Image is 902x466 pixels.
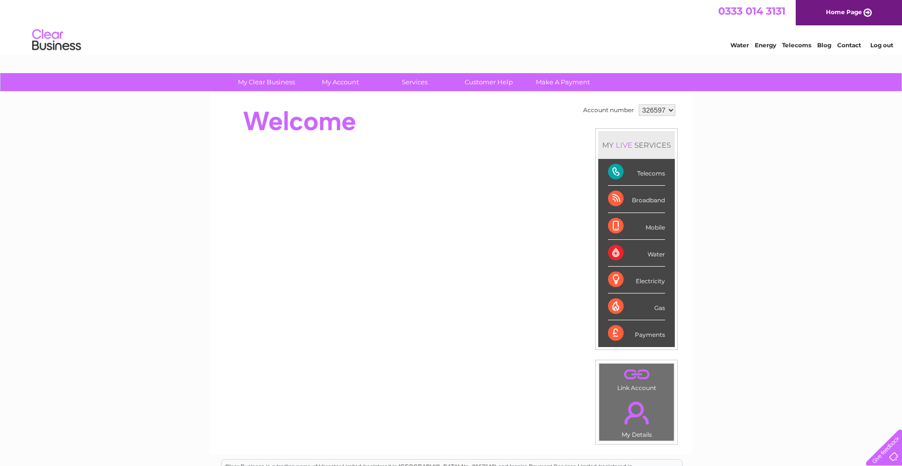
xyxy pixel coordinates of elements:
a: Energy [755,41,776,49]
div: Gas [608,293,665,320]
div: Water [608,240,665,267]
div: MY SERVICES [598,131,675,159]
a: Make A Payment [523,73,603,91]
a: Water [730,41,749,49]
td: Account number [581,102,636,118]
a: Log out [870,41,893,49]
a: . [602,396,671,430]
div: Broadband [608,186,665,213]
div: LIVE [614,140,634,150]
div: Telecoms [608,159,665,186]
a: Telecoms [782,41,811,49]
td: My Details [599,393,674,441]
a: My Clear Business [226,73,307,91]
a: Blog [817,41,831,49]
td: Link Account [599,363,674,394]
div: Mobile [608,213,665,240]
a: My Account [300,73,381,91]
img: logo.png [32,25,81,55]
div: Clear Business is a trading name of Verastar Limited (registered in [GEOGRAPHIC_DATA] No. 3667643... [221,5,682,47]
a: Customer Help [449,73,529,91]
div: Electricity [608,267,665,293]
a: 0333 014 3131 [718,5,785,17]
a: Services [374,73,455,91]
a: . [602,366,671,383]
div: Payments [608,320,665,347]
a: Contact [837,41,861,49]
